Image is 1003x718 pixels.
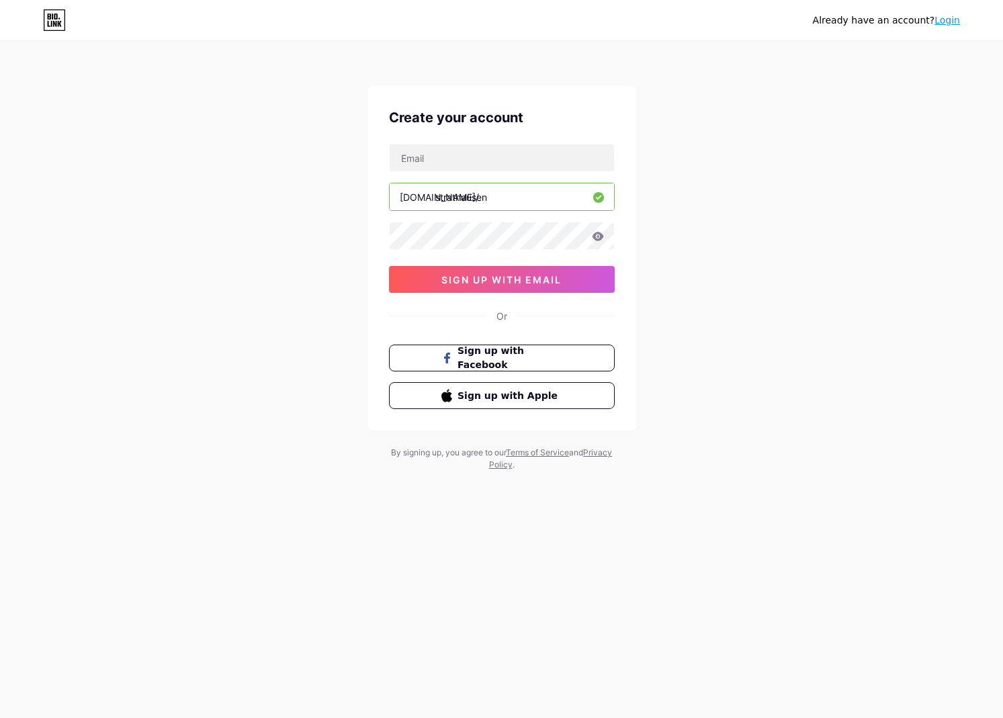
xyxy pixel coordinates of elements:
[506,447,569,457] a: Terms of Service
[457,389,562,403] span: Sign up with Apple
[390,183,614,210] input: username
[389,107,615,128] div: Create your account
[389,345,615,371] button: Sign up with Facebook
[441,274,562,285] span: sign up with email
[388,447,616,471] div: By signing up, you agree to our and .
[496,309,507,323] div: Or
[813,13,960,28] div: Already have an account?
[390,144,614,171] input: Email
[457,344,562,372] span: Sign up with Facebook
[400,190,479,204] div: [DOMAIN_NAME]/
[389,382,615,409] button: Sign up with Apple
[389,266,615,293] button: sign up with email
[934,15,960,26] a: Login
